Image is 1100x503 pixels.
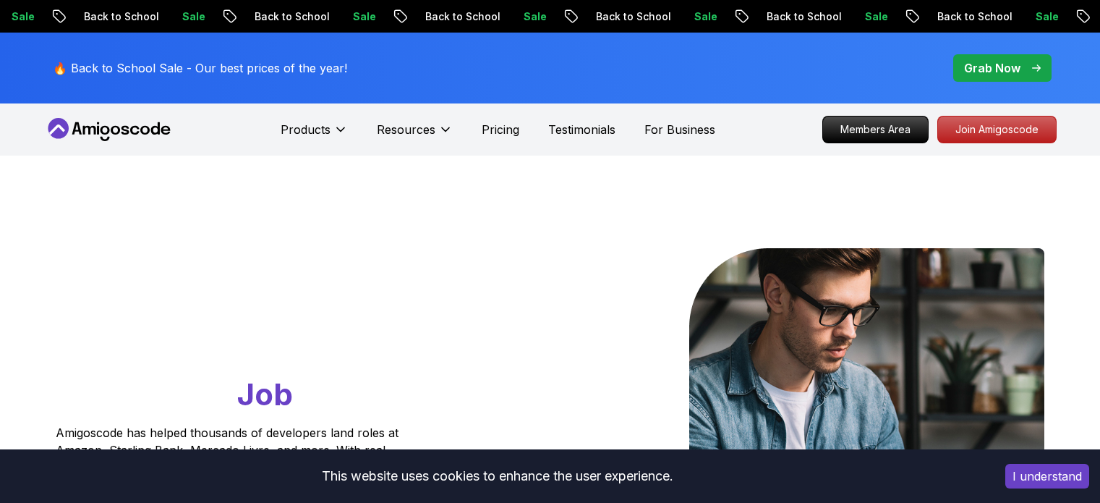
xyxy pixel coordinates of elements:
[644,121,715,138] a: For Business
[223,9,321,24] p: Back to School
[56,248,454,415] h1: Go From Learning to Hired: Master Java, Spring Boot & Cloud Skills That Get You the
[321,9,367,24] p: Sale
[281,121,348,150] button: Products
[11,460,984,492] div: This website uses cookies to enhance the user experience.
[662,9,709,24] p: Sale
[492,9,538,24] p: Sale
[53,59,347,77] p: 🔥 Back to School Sale - Our best prices of the year!
[548,121,615,138] a: Testimonials
[150,9,197,24] p: Sale
[822,116,929,143] a: Members Area
[1005,464,1089,489] button: Accept cookies
[281,121,331,138] p: Products
[1004,9,1050,24] p: Sale
[564,9,662,24] p: Back to School
[393,9,492,24] p: Back to School
[823,117,928,143] p: Members Area
[833,9,879,24] p: Sale
[52,9,150,24] p: Back to School
[377,121,435,138] p: Resources
[735,9,833,24] p: Back to School
[482,121,519,138] a: Pricing
[937,116,1057,143] a: Join Amigoscode
[237,376,293,413] span: Job
[377,121,453,150] button: Resources
[905,9,1004,24] p: Back to School
[938,117,1056,143] p: Join Amigoscode
[56,424,403,494] p: Amigoscode has helped thousands of developers land roles at Amazon, Starling Bank, Mercado Livre,...
[964,59,1020,77] p: Grab Now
